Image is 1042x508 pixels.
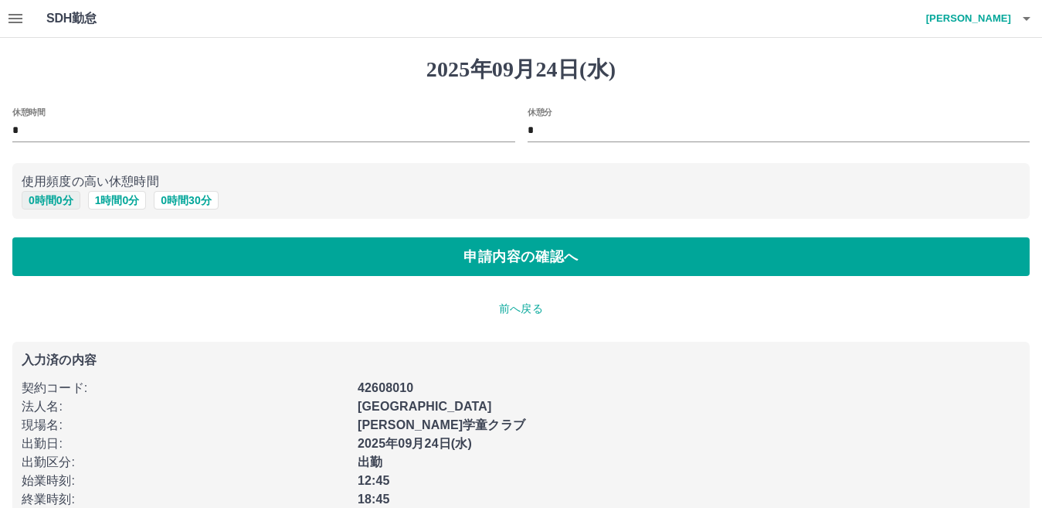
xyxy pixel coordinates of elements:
[154,191,218,210] button: 0時間30分
[358,381,413,394] b: 42608010
[88,191,147,210] button: 1時間0分
[22,453,348,472] p: 出勤区分 :
[22,472,348,490] p: 始業時刻 :
[22,191,80,210] button: 0時間0分
[22,172,1020,191] p: 使用頻度の高い休憩時間
[22,379,348,397] p: 契約コード :
[358,474,390,487] b: 12:45
[358,493,390,506] b: 18:45
[22,354,1020,367] p: 入力済の内容
[22,416,348,435] p: 現場名 :
[358,455,382,469] b: 出勤
[12,301,1030,317] p: 前へ戻る
[358,437,472,450] b: 2025年09月24日(水)
[12,56,1030,83] h1: 2025年09月24日(水)
[358,418,525,431] b: [PERSON_NAME]学童クラブ
[12,106,45,118] label: 休憩時間
[528,106,552,118] label: 休憩分
[22,435,348,453] p: 出勤日 :
[12,237,1030,276] button: 申請内容の確認へ
[22,397,348,416] p: 法人名 :
[358,400,492,413] b: [GEOGRAPHIC_DATA]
